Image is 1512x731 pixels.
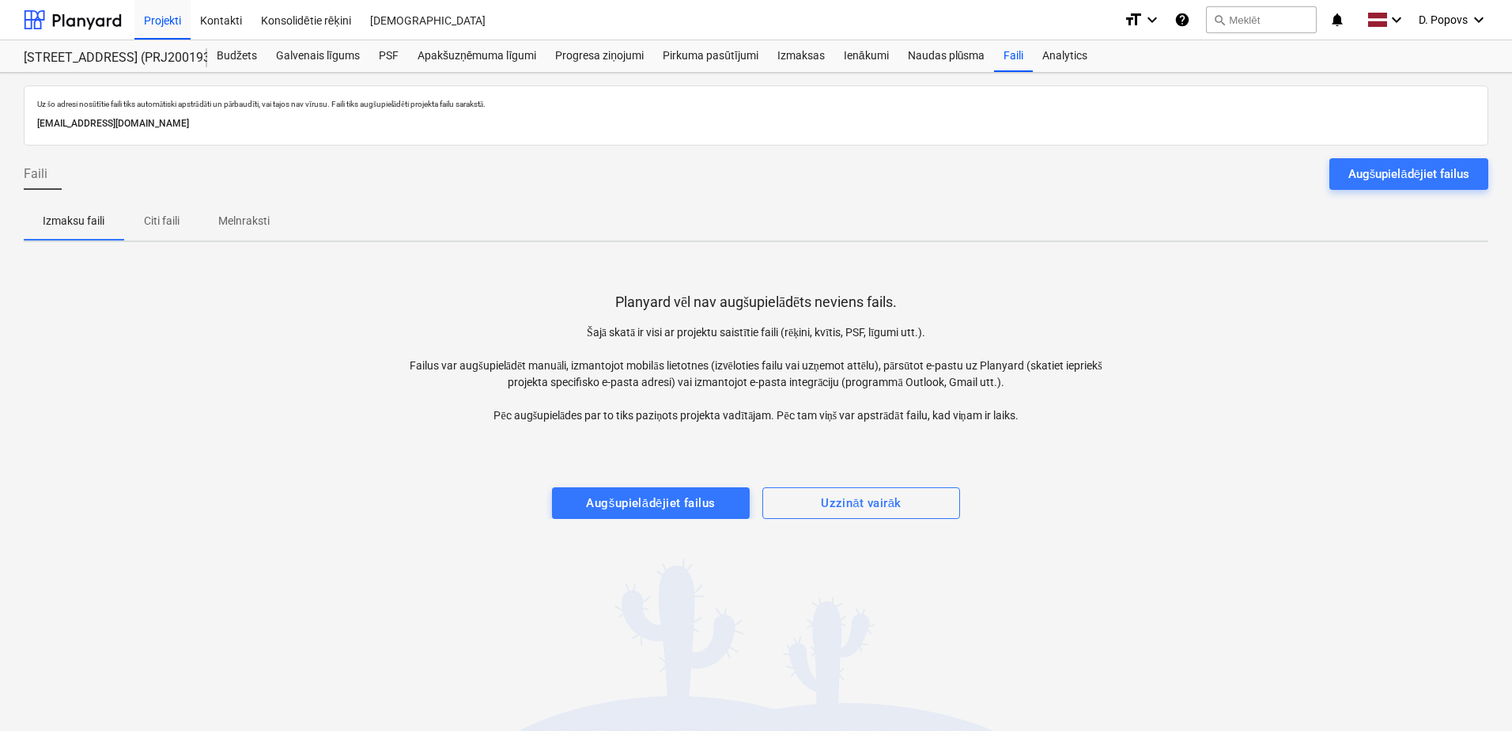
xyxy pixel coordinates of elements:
a: Analytics [1033,40,1097,72]
a: PSF [369,40,408,72]
a: Budžets [207,40,266,72]
a: Ienākumi [834,40,898,72]
a: Apakšuzņēmuma līgumi [408,40,546,72]
p: Šajā skatā ir visi ar projektu saistītie faili (rēķini, kvītis, PSF, līgumi utt.). Failus var aug... [390,324,1122,424]
span: D. Popovs [1419,13,1468,26]
p: Melnraksti [218,213,270,229]
a: Naudas plūsma [898,40,995,72]
span: search [1213,13,1226,26]
i: keyboard_arrow_down [1387,10,1406,29]
button: Augšupielādējiet failus [552,487,750,519]
div: Augšupielādējiet failus [586,493,715,513]
div: Uzzināt vairāk [821,493,902,513]
a: Galvenais līgums [266,40,369,72]
i: Zināšanu pamats [1174,10,1190,29]
button: Uzzināt vairāk [762,487,960,519]
a: Pirkuma pasūtījumi [653,40,768,72]
div: [STREET_ADDRESS] (PRJ2001931) 2601882 [24,50,188,66]
i: keyboard_arrow_down [1469,10,1488,29]
p: Citi faili [142,213,180,229]
iframe: Chat Widget [1433,655,1512,731]
i: keyboard_arrow_down [1143,10,1162,29]
a: Izmaksas [768,40,834,72]
p: [EMAIL_ADDRESS][DOMAIN_NAME] [37,116,1475,132]
span: Faili [24,165,47,184]
i: notifications [1329,10,1345,29]
button: Augšupielādējiet failus [1329,158,1488,190]
a: Progresa ziņojumi [546,40,653,72]
p: Uz šo adresi nosūtītie faili tiks automātiski apstrādāti un pārbaudīti, vai tajos nav vīrusu. Fai... [37,99,1475,109]
div: Augšupielādējiet failus [1348,164,1469,184]
a: Faili [994,40,1033,72]
p: Planyard vēl nav augšupielādēts neviens fails. [615,293,897,312]
p: Izmaksu faili [43,213,104,229]
i: format_size [1124,10,1143,29]
button: Meklēt [1206,6,1317,33]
